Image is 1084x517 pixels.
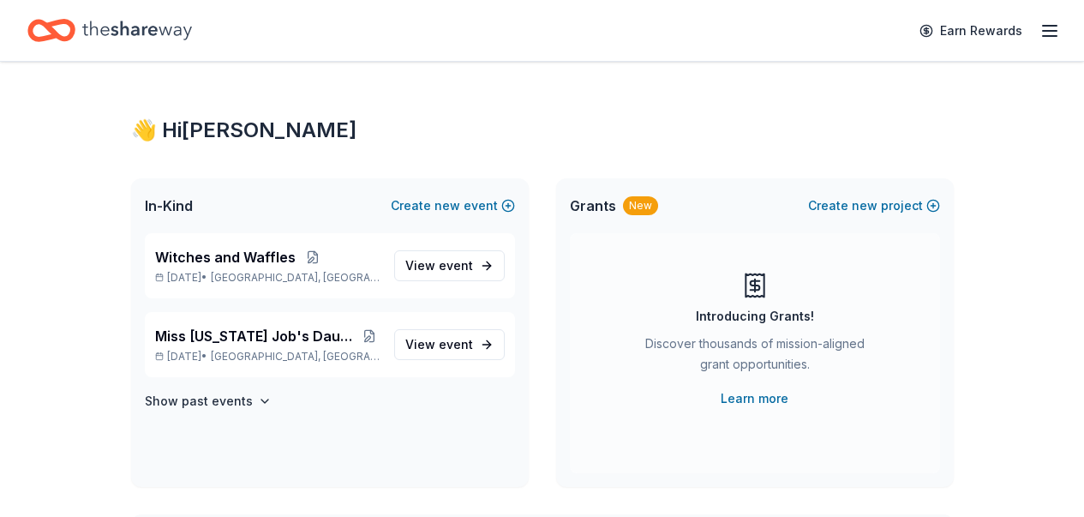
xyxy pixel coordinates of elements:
span: [GEOGRAPHIC_DATA], [GEOGRAPHIC_DATA] [211,271,380,285]
a: Learn more [721,388,788,409]
div: Discover thousands of mission-aligned grant opportunities. [638,334,871,382]
span: In-Kind [145,195,193,216]
span: event [439,258,473,273]
span: Miss [US_STATE] Job's Daughter [PERSON_NAME] [155,326,360,346]
span: View [405,255,473,276]
div: New [623,196,658,215]
a: Earn Rewards [909,15,1033,46]
a: Home [27,10,192,51]
span: event [439,337,473,352]
p: [DATE] • [155,350,380,364]
button: Createnewproject [808,195,940,216]
span: new [852,195,877,216]
span: [GEOGRAPHIC_DATA], [GEOGRAPHIC_DATA] [211,350,380,364]
span: View [405,334,473,355]
button: Show past events [145,391,272,412]
a: View event [394,329,505,360]
a: View event [394,250,505,281]
span: Grants [570,195,616,216]
span: new [434,195,460,216]
p: [DATE] • [155,271,380,285]
div: 👋 Hi [PERSON_NAME] [131,117,954,144]
button: Createnewevent [391,195,515,216]
div: Introducing Grants! [696,306,814,327]
h4: Show past events [145,391,253,412]
span: Witches and Waffles [155,247,296,268]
